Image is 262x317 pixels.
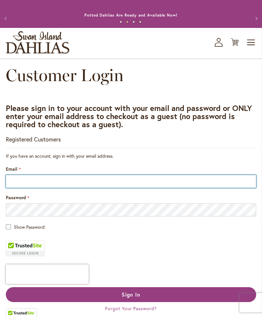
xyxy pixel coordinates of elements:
[84,13,178,18] a: Potted Dahlias Are Ready and Available Now!
[14,224,45,230] span: Show Password
[139,21,141,23] button: 4 of 4
[6,153,256,159] div: If you have an account, sign in with your email address.
[6,240,45,256] div: TrustedSite Certified
[5,294,23,312] iframe: Launch Accessibility Center
[6,287,256,302] button: Sign In
[120,21,122,23] button: 1 of 4
[6,166,17,172] span: Email
[126,21,128,23] button: 2 of 4
[105,305,157,311] a: Forgot Your Password?
[249,12,262,25] button: Next
[6,135,61,143] strong: Registered Customers
[6,103,252,129] strong: Please sign in to your account with your email and password or ONLY enter your email address to c...
[122,291,140,298] span: Sign In
[6,264,89,284] iframe: reCAPTCHA
[6,194,26,201] span: Password
[6,65,124,85] span: Customer Login
[133,21,135,23] button: 3 of 4
[6,31,69,54] a: store logo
